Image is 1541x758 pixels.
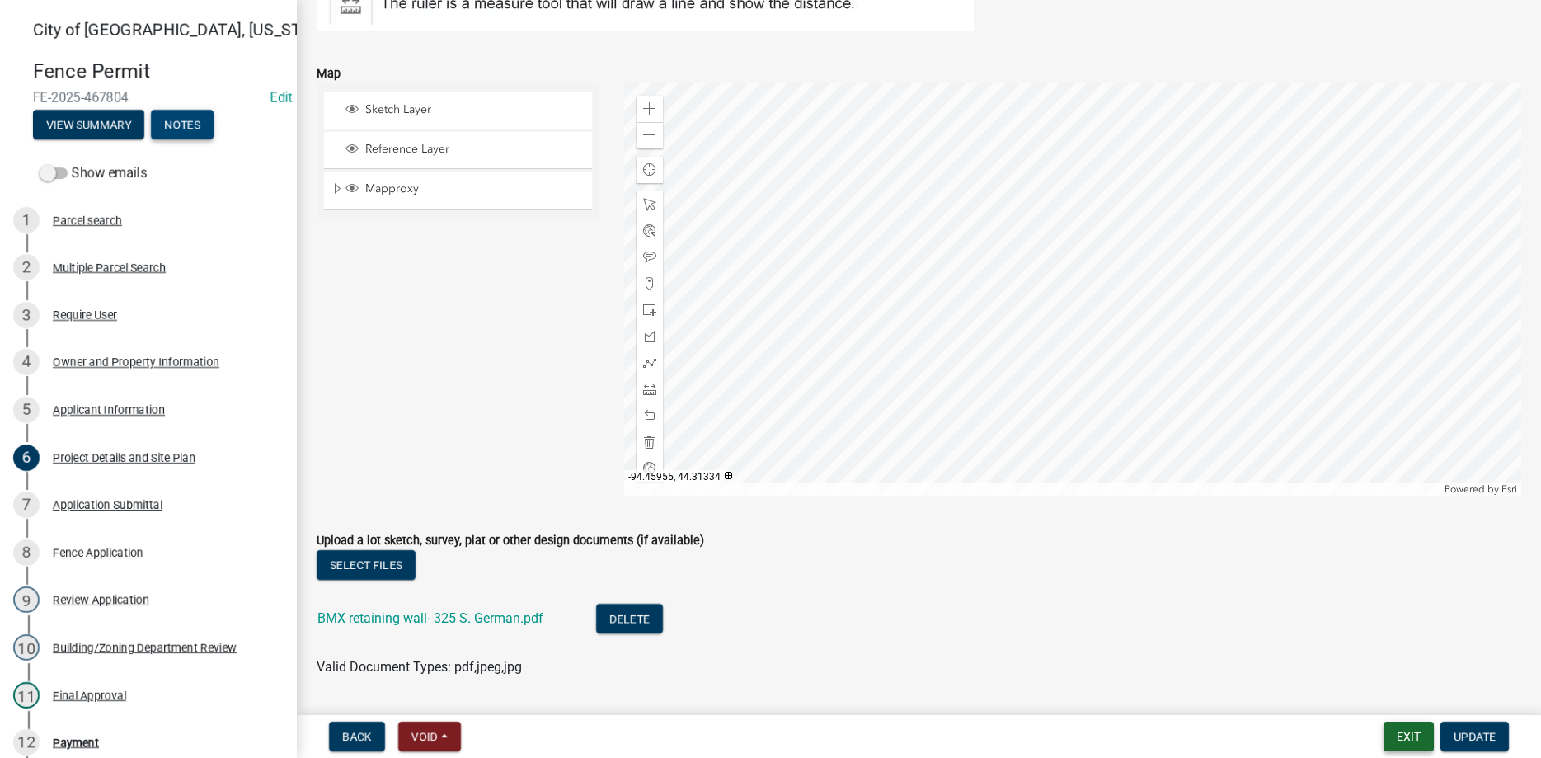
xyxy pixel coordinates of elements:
[1501,483,1517,495] a: Esri
[13,445,40,471] div: 6
[270,90,293,106] wm-modal-confirm: Edit Application Number
[322,88,594,214] ul: Layer List
[329,722,385,751] button: Back
[342,730,372,743] span: Back
[398,722,461,751] button: Void
[53,309,117,321] div: Require User
[13,397,40,423] div: 5
[53,452,195,464] div: Project Details and Site Plan
[33,119,144,132] wm-modal-confirm: Summary
[13,349,40,375] div: 4
[13,207,40,233] div: 1
[53,594,149,605] div: Review Application
[40,163,147,183] label: Show emails
[53,261,166,273] div: Multiple Parcel Search
[317,550,416,580] button: Select files
[596,612,663,628] wm-modal-confirm: Delete Document
[13,634,40,661] div: 10
[1384,722,1434,751] button: Exit
[324,132,592,169] li: Reference Layer
[33,110,144,139] button: View Summary
[151,110,214,139] button: Notes
[53,690,126,701] div: Final Approval
[13,302,40,328] div: 3
[13,539,40,566] div: 8
[13,586,40,613] div: 9
[317,68,341,80] label: Map
[1440,483,1521,496] div: Powered by
[53,547,143,558] div: Fence Application
[151,119,214,132] wm-modal-confirm: Notes
[324,92,592,129] li: Sketch Layer
[317,659,522,675] span: Valid Document Types: pdf,jpeg,jpg
[331,181,343,199] span: Expand
[13,254,40,280] div: 2
[33,20,333,40] span: City of [GEOGRAPHIC_DATA], [US_STATE]
[343,142,586,158] div: Reference Layer
[361,181,586,196] span: Mapproxy
[53,499,162,511] div: Application Submittal
[53,356,219,368] div: Owner and Property Information
[13,729,40,756] div: 12
[270,90,293,106] a: Edit
[1440,722,1509,751] button: Update
[596,604,663,633] button: Delete
[33,59,284,83] h4: Fence Permit
[33,90,264,106] span: FE-2025-467804
[411,730,438,743] span: Void
[1454,730,1496,743] span: Update
[343,181,586,198] div: Mapproxy
[13,492,40,518] div: 7
[324,172,592,210] li: Mapproxy
[637,157,663,183] div: Find my location
[317,535,704,547] label: Upload a lot sketch, survey, plat or other design documents (if available)
[637,122,663,148] div: Zoom out
[361,142,586,157] span: Reference Layer
[53,404,165,416] div: Applicant Information
[361,102,586,117] span: Sketch Layer
[53,642,237,653] div: Building/Zoning Department Review
[53,737,99,748] div: Payment
[53,214,122,226] div: Parcel search
[13,682,40,709] div: 11
[317,610,543,626] a: BMX retaining wall- 325 S. German.pdf
[343,102,586,119] div: Sketch Layer
[637,96,663,122] div: Zoom in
